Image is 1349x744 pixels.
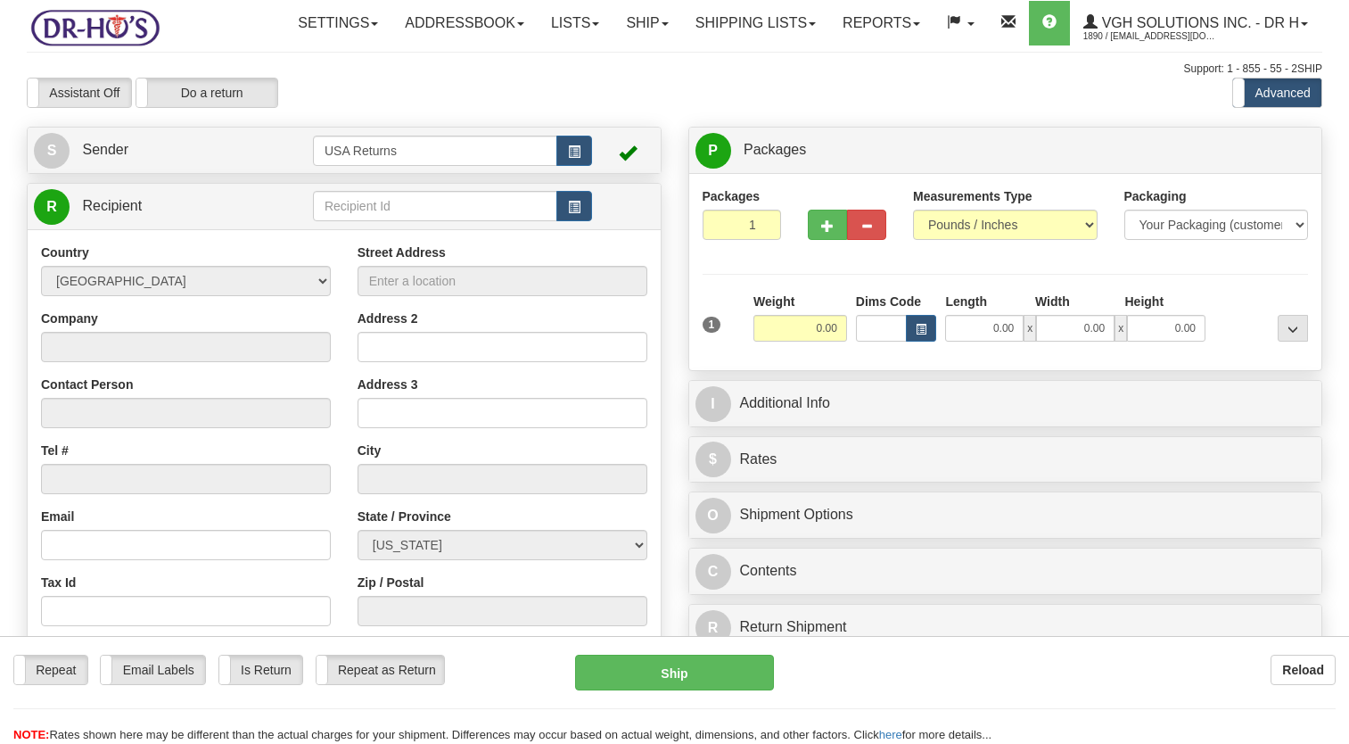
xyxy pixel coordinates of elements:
[358,266,647,296] input: Enter a location
[575,655,773,690] button: Ship
[695,442,731,477] span: $
[1124,187,1187,205] label: Packaging
[1115,315,1127,342] span: x
[695,386,731,422] span: I
[41,574,76,591] label: Tax Id
[34,133,70,169] span: S
[695,442,1316,478] a: $Rates
[695,132,1316,169] a: P Packages
[695,610,731,646] span: R
[34,188,282,225] a: R Recipient
[1098,15,1299,30] span: VGH Solutions Inc. - Dr H
[358,508,451,525] label: State / Province
[391,1,538,45] a: Addressbook
[538,1,613,45] a: Lists
[219,656,302,684] label: Is Return
[753,293,794,310] label: Weight
[1271,655,1336,685] button: Reload
[1083,28,1217,45] span: 1890 / [EMAIL_ADDRESS][DOMAIN_NAME]
[41,310,98,327] label: Company
[313,191,557,221] input: Recipient Id
[34,189,70,225] span: R
[313,136,557,166] input: Sender Id
[358,574,424,591] label: Zip / Postal
[1278,315,1308,342] div: ...
[101,656,205,684] label: Email Labels
[317,656,444,684] label: Repeat as Return
[695,497,1316,533] a: OShipment Options
[613,1,681,45] a: Ship
[358,310,418,327] label: Address 2
[41,442,69,459] label: Tel #
[879,728,902,741] a: here
[41,244,89,261] label: Country
[14,656,87,684] label: Repeat
[744,142,806,157] span: Packages
[1035,293,1070,310] label: Width
[358,442,381,459] label: City
[695,498,731,533] span: O
[1282,663,1324,677] b: Reload
[856,293,921,310] label: Dims Code
[34,132,313,169] a: S Sender
[136,79,277,107] label: Do a return
[682,1,829,45] a: Shipping lists
[28,79,131,107] label: Assistant Off
[1125,293,1164,310] label: Height
[695,133,731,169] span: P
[41,508,74,525] label: Email
[1233,79,1321,107] label: Advanced
[695,385,1316,422] a: IAdditional Info
[1308,281,1347,463] iframe: chat widget
[695,553,1316,590] a: CContents
[1024,315,1036,342] span: x
[695,609,1316,646] a: RReturn Shipment
[703,187,761,205] label: Packages
[945,293,987,310] label: Length
[13,728,49,741] span: NOTE:
[27,62,1322,77] div: Support: 1 - 855 - 55 - 2SHIP
[913,187,1032,205] label: Measurements Type
[82,142,128,157] span: Sender
[41,376,133,393] label: Contact Person
[358,376,418,393] label: Address 3
[82,198,142,213] span: Recipient
[358,244,446,261] label: Street Address
[703,317,721,333] span: 1
[695,554,731,590] span: C
[1070,1,1321,45] a: VGH Solutions Inc. - Dr H 1890 / [EMAIL_ADDRESS][DOMAIN_NAME]
[284,1,391,45] a: Settings
[27,4,163,50] img: logo1890.jpg
[829,1,934,45] a: Reports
